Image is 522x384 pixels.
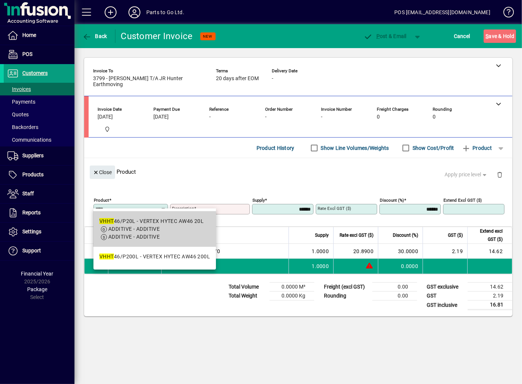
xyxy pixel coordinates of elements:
label: Show Cost/Profit [411,144,454,152]
mat-label: Product [94,198,109,203]
td: GST exclusive [423,283,468,292]
mat-label: Supply [252,198,265,203]
mat-label: Extend excl GST ($) [443,198,482,203]
span: Reports [22,210,41,215]
span: Package [27,286,47,292]
span: Financial Year [21,271,54,277]
span: Communications [7,137,51,143]
a: Invoices [4,83,74,95]
mat-label: Rate excl GST ($) [318,206,351,211]
a: Communications [4,133,74,146]
span: Quotes [7,111,29,117]
td: 16.81 [468,300,512,310]
span: Home [22,32,36,38]
a: Home [4,26,74,45]
span: - [209,114,211,120]
span: 20 days after EOM [216,76,259,82]
button: Save & Hold [484,29,516,43]
a: Settings [4,223,74,241]
button: Cancel [452,29,472,43]
button: Profile [122,6,146,19]
span: POS [22,51,32,57]
span: 0 [377,114,380,120]
span: 1.0000 [312,248,329,255]
span: NEW [203,34,213,39]
span: Cancel [454,30,470,42]
span: Discount (%) [393,231,418,239]
td: 2.19 [468,292,512,300]
td: 0.0000 [378,259,423,274]
mat-label: Discount (%) [380,198,404,203]
a: Payments [4,95,74,108]
td: 30.0000 [378,244,423,259]
a: POS [4,45,74,64]
mat-option: VHHT46/P200L - VERTEX HYTEC AW46 200L [93,247,216,267]
app-page-header-button: Back [74,29,115,43]
a: Quotes [4,108,74,121]
div: Parts to Go Ltd. [146,6,184,18]
span: Customers [22,70,48,76]
label: Show Line Volumes/Weights [319,144,389,152]
span: Backorders [7,124,38,130]
button: Back [80,29,109,43]
span: Extend excl GST ($) [472,227,503,243]
td: 0.00 [372,283,417,292]
span: [DATE] [98,114,113,120]
span: Products [22,171,44,177]
div: Customer Invoice [121,30,193,42]
a: Backorders [4,121,74,133]
td: GST [423,292,468,300]
span: 0 [433,114,436,120]
span: P [376,33,380,39]
span: Staff [22,191,34,196]
td: Total Weight [225,292,270,300]
span: [DATE] [153,114,169,120]
span: Product History [257,142,295,154]
span: Settings [22,229,41,235]
span: ADDITIVE - ADDITIVE [108,226,160,232]
app-page-header-button: Close [88,169,117,175]
td: 0.00 [372,292,417,300]
span: Back [82,33,107,39]
span: GST ($) [448,231,463,239]
td: 14.62 [467,244,512,259]
td: Rounding [320,292,372,300]
td: 0.0000 Kg [270,292,314,300]
button: Apply price level [442,168,491,182]
td: 0.0000 M³ [270,283,314,292]
em: VHHT [99,218,114,224]
button: Close [90,166,115,179]
span: 1.0000 [312,262,329,270]
div: Product [84,158,512,185]
span: Rate excl GST ($) [340,231,373,239]
button: Product History [254,141,297,155]
span: ADDITIVE - ADDITIVE [108,234,160,240]
td: GST inclusive [423,300,468,310]
a: Support [4,242,74,260]
span: Apply price level [445,171,488,179]
span: - [321,114,322,120]
div: 46/P20L - VERTEX HYTEC AW46 20L [99,217,204,225]
span: 3799 - [PERSON_NAME] T/A JR Hunter Earthmoving [93,76,205,88]
button: Add [99,6,122,19]
span: Support [22,248,41,254]
span: ave & Hold [486,30,514,42]
span: S [486,33,488,39]
td: Total Volume [225,283,270,292]
td: Freight (excl GST) [320,283,372,292]
a: Products [4,166,74,184]
span: Payments [7,99,35,105]
a: Suppliers [4,147,74,165]
a: Staff [4,185,74,203]
span: Close [93,166,112,179]
div: 20.8900 [338,248,373,255]
td: 2.19 [423,244,467,259]
button: Post & Email [360,29,410,43]
app-page-header-button: Delete [491,171,509,178]
mat-option: VHHT46/P20L - VERTEX HYTEC AW46 20L [93,211,216,247]
a: Reports [4,204,74,222]
div: 46/P200L - VERTEX HYTEC AW46 200L [99,253,210,261]
mat-label: Description [172,206,194,211]
em: VHHT [99,254,114,259]
td: 14.62 [468,283,512,292]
